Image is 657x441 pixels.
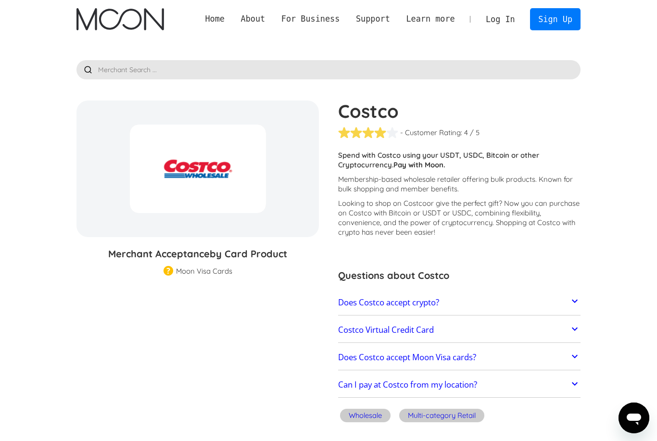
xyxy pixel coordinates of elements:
[273,13,348,25] div: For Business
[464,128,468,138] div: 4
[356,13,390,25] div: Support
[338,320,581,340] a: Costco Virtual Credit Card
[530,8,580,30] a: Sign Up
[338,151,581,170] p: Spend with Costco using your USDT, USDC, Bitcoin or other Cryptocurrency.
[338,380,477,390] h2: Can I pay at Costco from my location?
[338,325,434,335] h2: Costco Virtual Credit Card
[406,13,455,25] div: Learn more
[197,13,233,25] a: Home
[76,247,319,261] h3: Merchant Acceptance
[470,128,480,138] div: / 5
[338,353,476,362] h2: Does Costco accept Moon Visa cards?
[408,411,476,420] div: Multi-category Retail
[338,407,392,426] a: Wholesale
[400,128,462,138] div: - Customer Rating:
[176,266,232,276] div: Moon Visa Cards
[338,292,581,313] a: Does Costco accept crypto?
[338,199,581,237] p: Looking to shop on Costco ? Now you can purchase on Costco with Bitcoin or USDT or USDC, combinin...
[338,101,581,122] h1: Costco
[338,298,439,307] h2: Does Costco accept crypto?
[281,13,340,25] div: For Business
[338,268,581,283] h3: Questions about Costco
[241,13,265,25] div: About
[210,248,287,260] span: by Card Product
[478,9,523,30] a: Log In
[427,199,499,208] span: or give the perfect gift
[76,8,164,30] a: home
[338,375,581,395] a: Can I pay at Costco from my location?
[233,13,273,25] div: About
[348,13,398,25] div: Support
[397,407,486,426] a: Multi-category Retail
[76,60,581,79] input: Merchant Search ...
[398,13,463,25] div: Learn more
[338,175,581,194] p: Membership-based wholesale retailer offering bulk products. Known for bulk shopping and member be...
[393,160,445,169] strong: Pay with Moon.
[76,8,164,30] img: Moon Logo
[349,411,382,420] div: Wholesale
[619,403,649,433] iframe: Button to launch messaging window
[338,347,581,367] a: Does Costco accept Moon Visa cards?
